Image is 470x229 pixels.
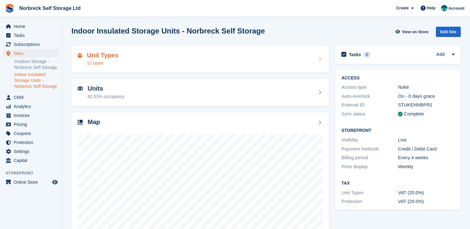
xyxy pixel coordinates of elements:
[341,76,454,81] h2: ACCESS
[14,72,59,89] a: Indoor Insulated Storage Units - Norbreck Self Storage
[441,5,447,11] img: Sally King
[3,120,59,129] a: menu
[17,3,83,13] a: Norbreck Self Storage Ltd
[78,120,83,125] img: map-icn-33ee37083ee616e46c38cad1a60f524a97daa1e2b2c8c0bc3eb3415660979fc1.svg
[402,29,428,35] span: View on Store
[14,59,59,70] a: Outdoor Storage - Norbreck Self Storage
[341,198,398,205] div: Protection
[88,85,124,92] h2: Units
[341,146,398,153] div: Payment methods
[3,138,59,147] a: menu
[14,40,51,49] span: Subscriptions
[71,27,265,35] h2: Indoor Insulated Storage Units - Norbreck Self Storage
[341,101,398,109] div: External ID
[14,93,51,102] span: CRM
[427,5,436,11] span: Help
[398,146,454,153] div: Credit / Debit Card
[5,4,14,13] img: stora-icon-8386f47178a22dfd0bd8f6a31ec36ba5ce8667c1dd55bd0f319d3a0aa187defe.svg
[398,163,454,170] div: Weekly
[14,31,51,40] span: Tasks
[14,111,51,120] span: Invoices
[3,129,59,138] a: menu
[396,5,408,11] span: Create
[71,79,329,106] a: Units 82.53% occupancy
[51,178,59,186] a: Preview store
[14,49,51,58] span: Sites
[87,52,118,59] h2: Unit Types
[3,178,59,186] a: menu
[341,110,398,118] div: Sync status
[398,189,454,196] div: VAT (20.0%)
[71,46,329,73] a: Unit Types 12 types
[14,147,51,156] span: Settings
[14,22,51,31] span: Home
[3,31,59,40] a: menu
[448,5,464,11] span: Account
[398,84,454,91] div: Nokē
[398,101,454,109] div: STUKENNBPR1
[3,147,59,156] a: menu
[349,52,361,57] h2: Tasks
[3,22,59,31] a: menu
[436,27,461,37] div: Edit Site
[87,60,118,66] div: 12 types
[436,27,461,39] a: Edit Site
[14,138,51,147] span: Protection
[3,49,59,58] a: menu
[14,120,51,129] span: Pricing
[341,93,398,100] div: Auto-overlock
[3,93,59,102] a: menu
[404,110,424,118] div: Complete
[14,178,51,186] span: Online Store
[398,93,454,100] div: On - 0 days grace
[14,129,51,138] span: Coupons
[88,119,100,126] h2: Map
[436,51,445,58] a: Add
[341,189,398,196] div: Unit Types
[3,102,59,111] a: menu
[78,53,82,58] img: unit-type-icn-2b2737a686de81e16bb02015468b77c625bbabd49415b5ef34ead5e3b44a266d.svg
[6,170,62,176] span: Storefront
[341,163,398,170] div: Price display
[341,137,398,144] div: Visibility
[3,156,59,165] a: menu
[78,86,83,91] img: unit-icn-7be61d7bf1b0ce9d3e12c5938cc71ed9869f7b940bace4675aadf7bd6d80202e.svg
[341,84,398,91] div: Access type
[14,102,51,111] span: Analytics
[88,93,124,100] div: 82.53% occupancy
[398,154,454,161] div: Every 4 weeks
[395,27,431,37] a: View on Store
[341,154,398,161] div: Billing period
[3,40,59,49] a: menu
[363,52,371,57] div: 2
[3,111,59,120] a: menu
[398,137,454,144] div: Live
[14,156,51,165] span: Capital
[341,181,454,186] h2: Tax
[341,128,454,133] h2: Storefront
[398,198,454,205] div: VAT (20.0%)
